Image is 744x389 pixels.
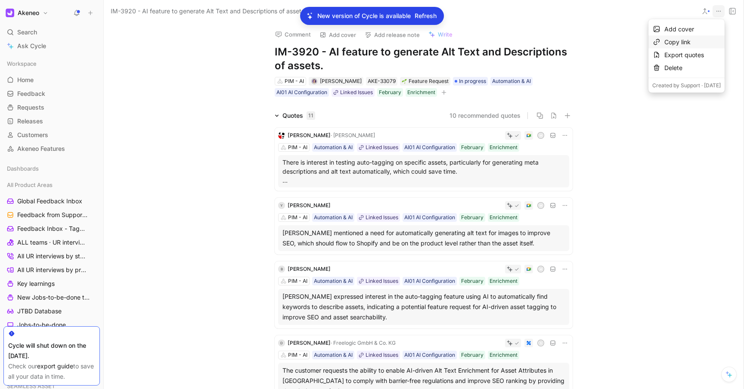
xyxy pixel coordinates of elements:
[652,81,721,90] div: Created by Support · [DATE]
[664,24,721,34] div: Add cover
[415,11,437,21] span: Refresh
[664,50,721,60] div: Export quotes
[664,63,721,73] div: Delete
[317,11,411,21] p: New version of Cycle is available
[664,37,721,47] div: Copy link
[414,10,437,21] button: Refresh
